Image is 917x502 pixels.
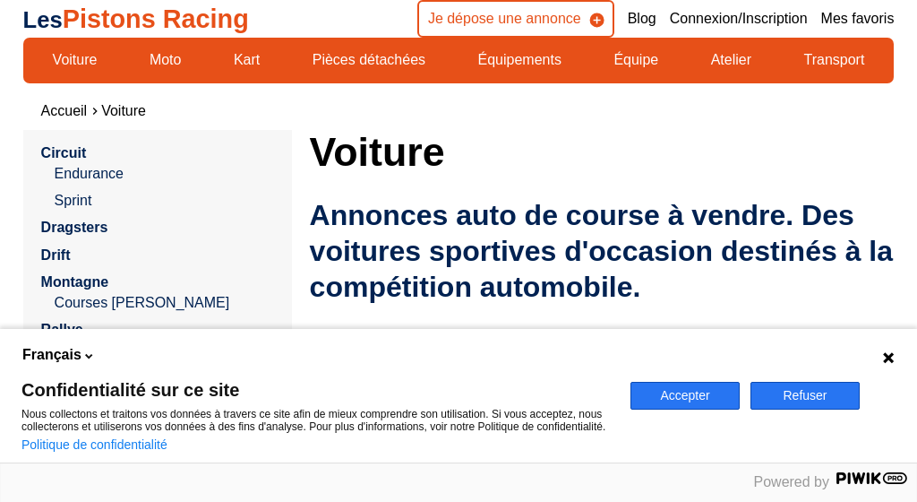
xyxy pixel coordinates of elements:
h2: Annonces auto de course à vendre. Des voitures sportives d'occasion destinés à la compétition aut... [310,197,895,305]
a: Voiture [101,103,146,118]
a: Accueil [41,103,88,118]
a: Sprint [55,191,274,211]
a: Kart [222,45,271,75]
a: Atelier [699,45,763,75]
a: Pièces détachées [301,45,437,75]
a: Politique de confidentialité [21,437,167,452]
a: Voiture [41,45,109,75]
button: Accepter [630,382,740,410]
a: Circuit [41,145,87,160]
span: Français [22,345,81,365]
a: Équipements [467,45,573,75]
a: Connexion/Inscription [670,9,808,29]
a: Endurance [55,164,274,184]
button: Refuser [750,382,860,410]
span: Les [23,7,63,32]
h1: Voiture [310,130,895,173]
a: Équipe [602,45,670,75]
a: Transport [793,45,877,75]
a: LesPistons Racing [23,4,249,33]
a: Moto [138,45,193,75]
a: Rallye [41,322,83,337]
a: Courses [PERSON_NAME] [55,293,274,313]
a: Drift [41,247,71,263]
p: Nous collectons et traitons vos données à travers ce site afin de mieux comprendre son utilisatio... [21,408,609,433]
span: Powered by [754,474,830,489]
a: Dragsters [41,220,108,235]
a: Blog [628,9,656,29]
a: Mes favoris [821,9,895,29]
a: Montagne [41,274,109,290]
span: Confidentialité sur ce site [21,381,609,399]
